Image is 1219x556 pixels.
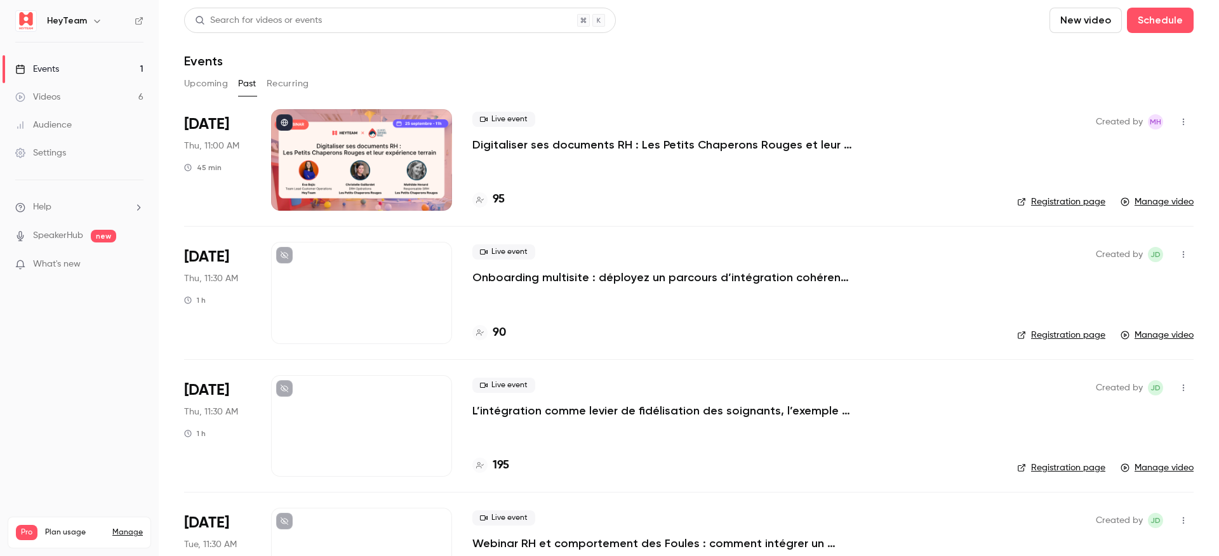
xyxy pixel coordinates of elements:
[1150,380,1161,395] span: Jd
[184,375,251,477] div: Dec 5 Thu, 11:30 AM (Europe/Madrid)
[184,140,239,152] span: Thu, 11:00 AM
[15,147,66,159] div: Settings
[472,457,509,474] a: 195
[1017,329,1105,341] a: Registration page
[238,74,256,94] button: Past
[45,527,105,538] span: Plan usage
[184,428,206,439] div: 1 h
[16,11,36,31] img: HeyTeam
[184,109,251,211] div: Sep 25 Thu, 11:00 AM (Europe/Paris)
[15,91,60,103] div: Videos
[1017,195,1105,208] a: Registration page
[472,270,853,285] a: Onboarding multisite : déployez un parcours d’intégration cohérent sur tous vos sites
[184,114,229,135] span: [DATE]
[91,230,116,242] span: new
[33,229,83,242] a: SpeakerHub
[184,74,228,94] button: Upcoming
[184,53,223,69] h1: Events
[472,510,535,526] span: Live event
[16,525,37,540] span: Pro
[184,380,229,400] span: [DATE]
[33,201,51,214] span: Help
[1150,114,1161,129] span: MH
[493,457,509,474] h4: 195
[184,513,229,533] span: [DATE]
[472,324,506,341] a: 90
[1121,461,1194,474] a: Manage video
[472,137,853,152] a: Digitaliser ses documents RH : Les Petits Chaperons Rouges et leur expérience terrain
[1127,8,1194,33] button: Schedule
[1150,247,1161,262] span: Jd
[184,295,206,305] div: 1 h
[195,14,322,27] div: Search for videos or events
[15,63,59,76] div: Events
[493,191,505,208] h4: 95
[15,201,143,214] li: help-dropdown-opener
[1096,513,1143,528] span: Created by
[112,527,143,538] a: Manage
[47,15,87,27] h6: HeyTeam
[472,112,535,127] span: Live event
[1096,114,1143,129] span: Created by
[472,191,505,208] a: 95
[1096,380,1143,395] span: Created by
[1148,380,1163,395] span: Josephine deCacqueray
[184,272,238,285] span: Thu, 11:30 AM
[472,244,535,260] span: Live event
[1017,461,1105,474] a: Registration page
[1049,8,1122,33] button: New video
[1148,513,1163,528] span: Josephine deCacqueray
[33,258,81,271] span: What's new
[1096,247,1143,262] span: Created by
[184,162,222,173] div: 45 min
[1148,114,1163,129] span: Marketing HeyTeam
[15,119,72,131] div: Audience
[1121,329,1194,341] a: Manage video
[493,324,506,341] h4: 90
[1150,513,1161,528] span: Jd
[472,403,853,418] a: L’intégration comme levier de fidélisation des soignants, l’exemple d’Elsan.
[472,536,853,551] a: Webinar RH et comportement des Foules : comment intégrer un groupe ?
[472,378,535,393] span: Live event
[1121,195,1194,208] a: Manage video
[184,242,251,343] div: Mar 6 Thu, 11:30 AM (Europe/Paris)
[128,259,143,270] iframe: Noticeable Trigger
[267,74,309,94] button: Recurring
[184,406,238,418] span: Thu, 11:30 AM
[1148,247,1163,262] span: Josephine deCacqueray
[184,247,229,267] span: [DATE]
[184,538,237,551] span: Tue, 11:30 AM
